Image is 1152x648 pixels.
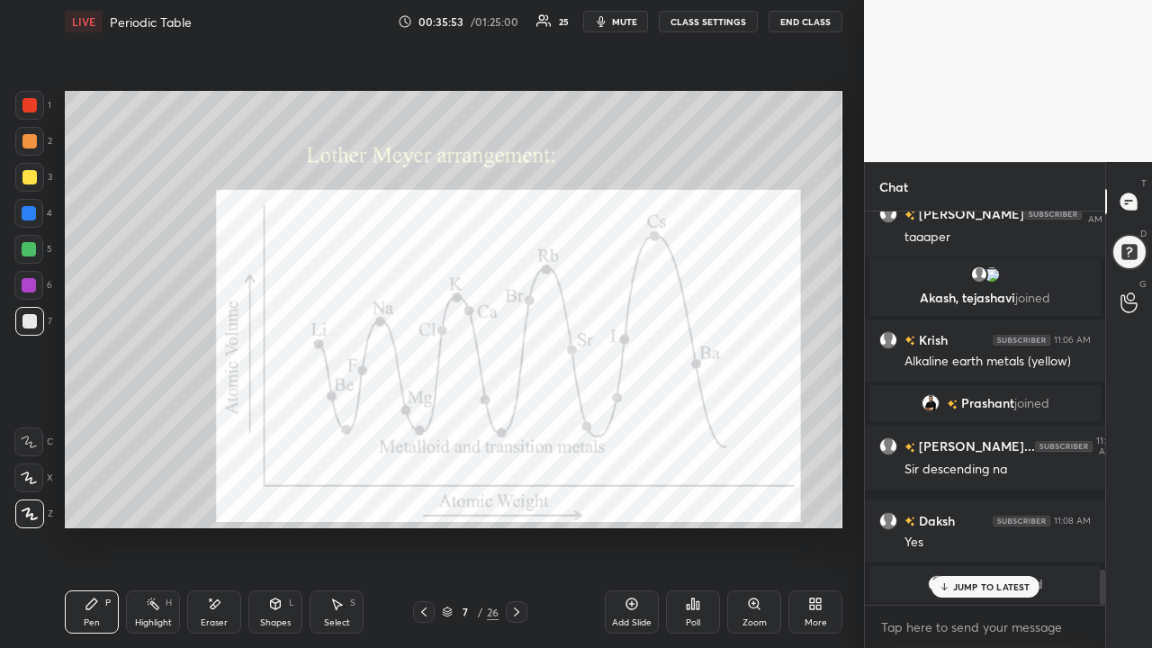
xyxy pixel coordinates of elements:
div: 6 [14,271,52,300]
div: 1 [15,91,51,120]
div: Zoom [742,618,767,627]
div: 3 [15,163,52,192]
div: grid [865,211,1105,605]
div: H [166,598,172,607]
span: mute [612,15,637,28]
p: G [1139,277,1147,291]
p: JUMP TO LATEST [953,581,1030,592]
div: Poll [686,618,700,627]
button: End Class [769,11,842,32]
div: Pen [84,618,100,627]
p: Chat [865,163,922,211]
div: LIVE [65,11,103,32]
div: C [14,427,53,456]
div: Select [324,618,350,627]
div: 7 [456,607,474,617]
div: Z [15,499,53,528]
div: S [350,598,355,607]
p: T [1141,176,1147,190]
button: CLASS SETTINGS [659,11,758,32]
div: More [805,618,827,627]
button: mute [583,11,648,32]
div: L [289,598,294,607]
div: P [105,598,111,607]
h4: Periodic Table [110,13,192,31]
div: Add Slide [612,618,652,627]
div: 5 [14,235,52,264]
div: 4 [14,199,52,228]
div: 2 [15,127,52,156]
div: Shapes [260,618,291,627]
div: X [14,463,53,492]
div: 25 [559,17,569,26]
div: / [478,607,483,617]
div: Highlight [135,618,172,627]
p: D [1140,227,1147,240]
div: 26 [487,604,499,620]
div: 7 [15,307,52,336]
div: Eraser [201,618,228,627]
